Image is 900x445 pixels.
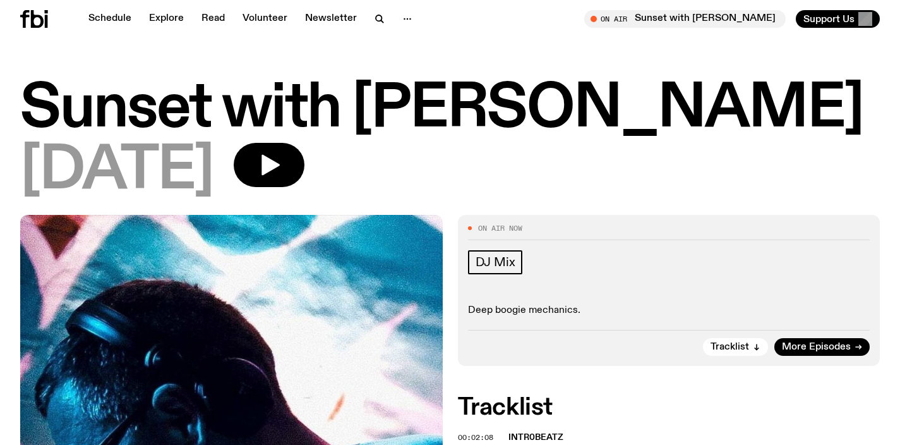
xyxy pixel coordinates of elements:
a: Schedule [81,10,139,28]
a: Explore [141,10,191,28]
a: Volunteer [235,10,295,28]
a: Read [194,10,232,28]
span: DJ Mix [476,255,515,269]
span: 00:02:08 [458,432,493,442]
a: More Episodes [774,338,870,356]
button: On AirSunset with [PERSON_NAME] [584,10,786,28]
span: Support Us [803,13,855,25]
h2: Tracklist [458,396,880,419]
button: Support Us [796,10,880,28]
p: Deep boogie mechanics. [468,305,870,317]
span: More Episodes [782,343,851,352]
span: [DATE] [20,143,213,200]
button: Tracklist [703,338,768,356]
a: Newsletter [297,10,364,28]
span: On Air Now [478,225,522,232]
h1: Sunset with [PERSON_NAME] [20,81,880,138]
span: intr0beatz [508,433,563,442]
a: DJ Mix [468,250,523,274]
span: Tracklist [711,343,749,352]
